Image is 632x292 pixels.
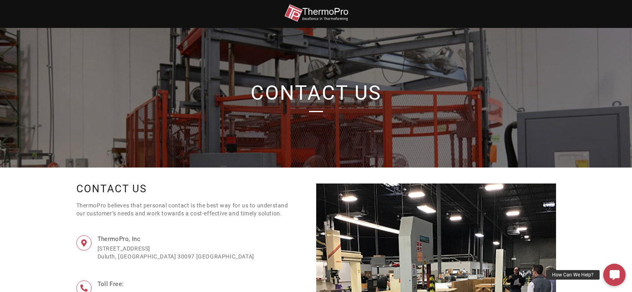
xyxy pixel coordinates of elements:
span: ThermoPro, Inc [98,235,141,243]
p: [STREET_ADDRESS] Duluth, [GEOGRAPHIC_DATA] 30097 [GEOGRAPHIC_DATA] [98,245,316,260]
h1: Contact Us [88,83,544,103]
div: How Can We Help? [546,270,600,280]
img: thermopro-logo-non-iso [284,4,348,22]
p: ThermoPro believes that personal contact is the best way for us to understand our customer’s need... [76,202,292,217]
h2: CONTACT US [76,183,316,194]
a: How Can We Help? [603,264,626,286]
span: Toll Free: [98,280,124,288]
